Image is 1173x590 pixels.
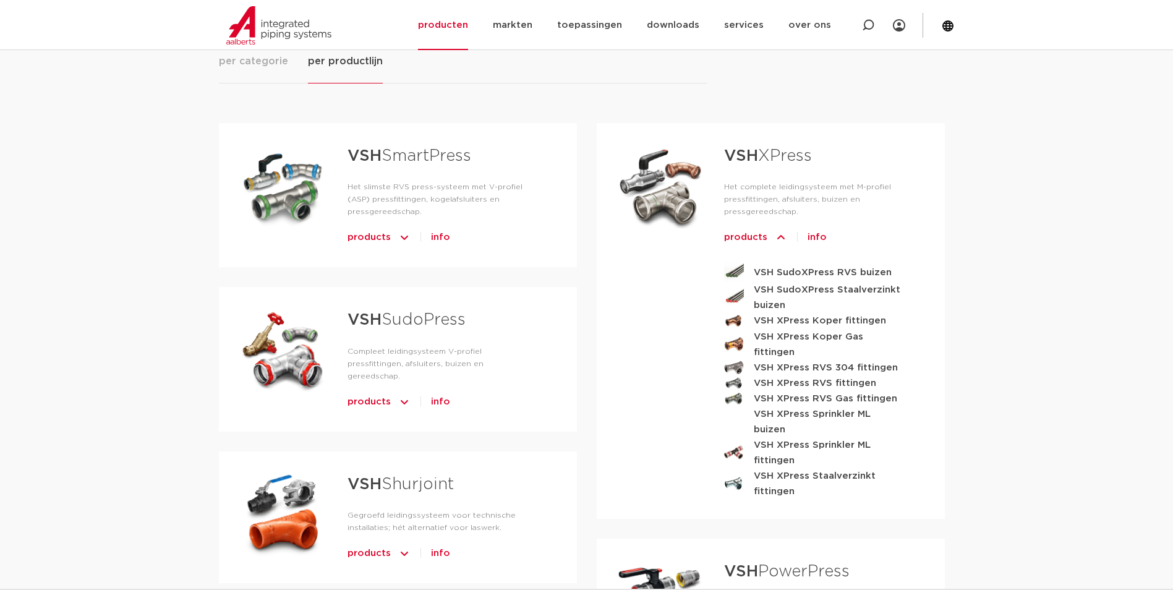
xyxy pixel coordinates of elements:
[724,148,758,164] strong: VSH
[348,312,466,328] a: VSHSudoPress
[754,265,892,280] strong: VSH SudoXPress RVS buizen
[754,391,897,406] strong: VSH XPress RVS Gas fittingen
[724,406,905,437] a: VSH XPress Sprinkler ML buizen
[348,476,454,492] a: VSHShurjoint
[398,392,411,412] img: icon-chevron-up-1.svg
[398,228,411,247] img: icon-chevron-up-1.svg
[348,148,382,164] strong: VSH
[754,329,905,360] strong: VSH XPress Koper Gas fittingen
[724,375,905,391] a: VSH XPress RVS fittingen
[398,544,411,563] img: icon-chevron-up-1.svg
[724,181,905,218] p: Het complete leidingsysteem met M-profiel pressfittingen, afsluiters, buizen en pressgereedschap.
[754,360,898,375] strong: VSH XPress RVS 304 fittingen
[348,509,537,534] p: Gegroefd leidingssysteem voor technische installaties; hét alternatief voor laswerk.
[348,392,391,412] span: products
[219,54,288,69] span: per categorie
[348,544,391,563] span: products
[754,282,905,313] strong: VSH SudoXPress Staalverzinkt buizen
[431,392,450,412] a: info
[724,437,905,468] a: VSH XPress Sprinkler ML fittingen
[724,262,905,282] a: VSH SudoXPress RVS buizen
[724,282,905,313] a: VSH SudoXPress Staalverzinkt buizen
[754,313,886,328] strong: VSH XPress Koper fittingen
[724,148,812,164] a: VSHXPress
[754,406,905,437] strong: VSH XPress Sprinkler ML buizen
[348,228,391,247] span: products
[808,228,827,247] a: info
[348,148,471,164] a: VSHSmartPress
[431,544,450,563] a: info
[724,228,767,247] span: products
[348,181,537,218] p: Het slimste RVS press-systeem met V-profiel (ASP) pressfittingen, kogelafsluiters en pressgereeds...
[348,312,382,328] strong: VSH
[724,391,905,406] a: VSH XPress RVS Gas fittingen
[308,54,383,69] span: per productlijn
[724,563,758,579] strong: VSH
[724,563,850,579] a: VSHPowerPress
[724,329,905,360] a: VSH XPress Koper Gas fittingen
[724,360,905,375] a: VSH XPress RVS 304 fittingen
[724,313,905,328] a: VSH XPress Koper fittingen
[754,437,905,468] strong: VSH XPress Sprinkler ML fittingen
[724,468,905,499] a: VSH XPress Staalverzinkt fittingen
[754,468,905,499] strong: VSH XPress Staalverzinkt fittingen
[775,228,787,247] img: icon-chevron-up-1.svg
[348,476,382,492] strong: VSH
[431,228,450,247] a: info
[754,375,876,391] strong: VSH XPress RVS fittingen
[348,345,537,382] p: Compleet leidingsysteem V-profiel pressfittingen, afsluiters, buizen en gereedschap.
